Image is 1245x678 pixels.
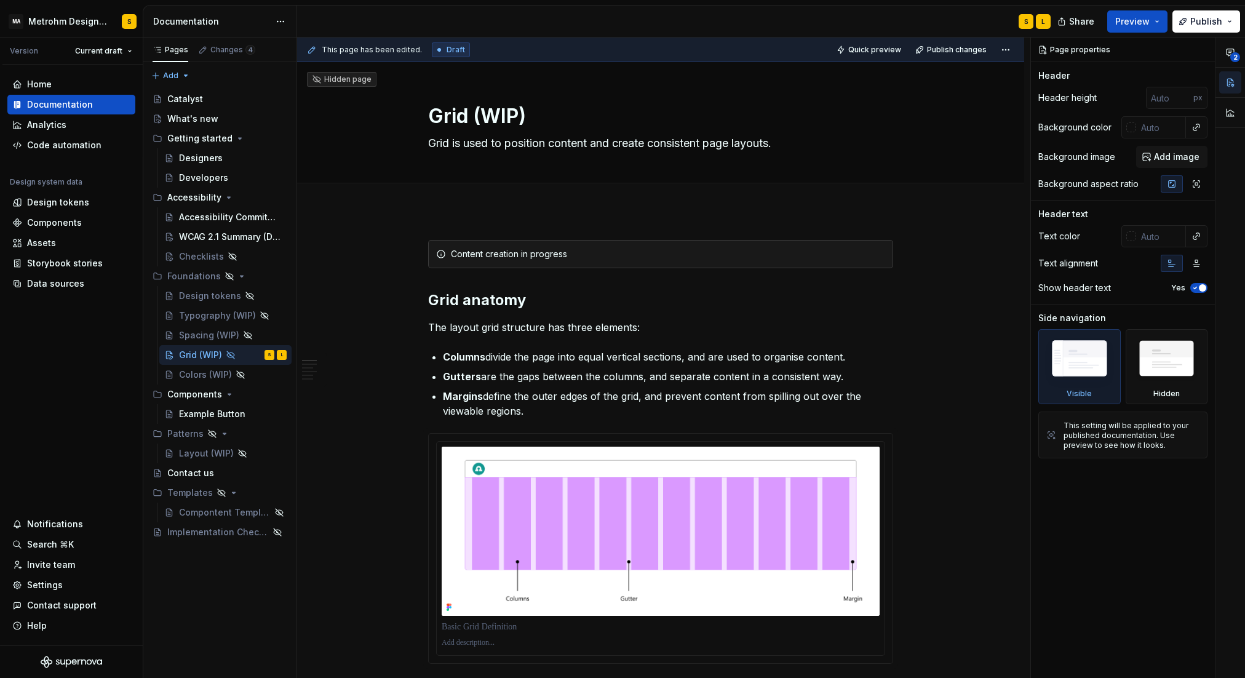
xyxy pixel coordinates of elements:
[7,274,135,293] a: Data sources
[75,46,122,56] span: Current draft
[1038,329,1121,404] div: Visible
[27,620,47,632] div: Help
[41,656,102,668] svg: Supernova Logo
[1038,230,1080,242] div: Text color
[159,247,292,266] a: Checklists
[848,45,901,55] span: Quick preview
[179,408,245,420] div: Example Button
[1069,15,1094,28] span: Share
[1190,15,1222,28] span: Publish
[1107,10,1167,33] button: Preview
[167,132,233,145] div: Getting started
[179,309,256,322] div: Typography (WIP)
[1136,116,1186,138] input: Auto
[28,15,107,28] div: Metrohm Design System
[179,329,239,341] div: Spacing (WIP)
[10,46,38,56] div: Version
[1051,10,1102,33] button: Share
[27,538,74,551] div: Search ⌘K
[148,188,292,207] div: Accessibility
[443,349,893,364] p: divide the page into equal vertical sections, and are used to organise content.
[1171,283,1185,293] label: Yes
[1038,121,1112,134] div: Background color
[148,483,292,503] div: Templates
[27,559,75,571] div: Invite team
[927,45,987,55] span: Publish changes
[159,207,292,227] a: Accessibility Commitment (Draft)
[443,369,893,384] p: are the gaps between the columns, and separate content in a consistent way.
[159,503,292,522] a: Compontent Template
[1136,225,1186,247] input: Auto
[7,74,135,94] a: Home
[7,213,135,233] a: Components
[1172,10,1240,33] button: Publish
[1041,17,1045,26] div: L
[159,325,292,345] a: Spacing (WIP)
[179,231,280,243] div: WCAG 2.1 Summary (Draft)
[148,266,292,286] div: Foundations
[148,522,292,542] a: Implementation Checklist
[27,518,83,530] div: Notifications
[148,385,292,404] div: Components
[210,45,255,55] div: Changes
[281,349,283,361] div: L
[148,129,292,148] div: Getting started
[27,119,66,131] div: Analytics
[1115,15,1150,28] span: Preview
[1230,52,1240,62] span: 2
[10,177,82,187] div: Design system data
[1126,329,1208,404] div: Hidden
[7,555,135,575] a: Invite team
[159,227,292,247] a: WCAG 2.1 Summary (Draft)
[179,506,271,519] div: Compontent Template
[27,196,89,209] div: Design tokens
[167,467,214,479] div: Contact us
[27,217,82,229] div: Components
[443,390,483,402] strong: Margins
[7,596,135,615] button: Contact support
[159,286,292,306] a: Design tokens
[159,148,292,168] a: Designers
[426,134,891,153] textarea: Grid is used to position content and create consistent page layouts.
[159,444,292,463] a: Layout (WIP)
[179,447,234,460] div: Layout (WIP)
[1038,151,1115,163] div: Background image
[1038,70,1070,82] div: Header
[428,320,893,335] p: The layout grid structure has three elements:
[163,71,178,81] span: Add
[451,248,885,260] div: Content creation in progress
[1153,389,1180,399] div: Hidden
[1193,93,1203,103] p: px
[322,45,422,55] span: This page has been edited.
[1067,389,1092,399] div: Visible
[2,8,140,34] button: MAMetrohm Design SystemS
[1038,92,1097,104] div: Header height
[167,113,218,125] div: What's new
[1136,146,1207,168] button: Add image
[148,89,292,542] div: Page tree
[1154,151,1199,163] span: Add image
[1038,257,1098,269] div: Text alignment
[148,89,292,109] a: Catalyst
[443,370,481,383] strong: Gutters
[159,404,292,424] a: Example Button
[159,306,292,325] a: Typography (WIP)
[179,250,224,263] div: Checklists
[159,345,292,365] a: Grid (WIP)SL
[159,365,292,385] a: Colors (WIP)
[148,463,292,483] a: Contact us
[27,599,97,612] div: Contact support
[148,424,292,444] div: Patterns
[27,257,103,269] div: Storybook stories
[153,45,188,55] div: Pages
[7,514,135,534] button: Notifications
[148,67,194,84] button: Add
[7,233,135,253] a: Assets
[179,290,241,302] div: Design tokens
[912,41,992,58] button: Publish changes
[179,349,222,361] div: Grid (WIP)
[245,45,255,55] span: 4
[7,95,135,114] a: Documentation
[167,487,213,499] div: Templates
[167,428,204,440] div: Patterns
